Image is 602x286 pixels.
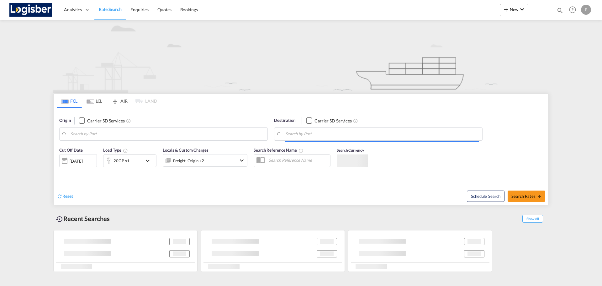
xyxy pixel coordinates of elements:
img: d7a75e507efd11eebffa5922d020a472.png [9,3,52,17]
div: P [581,5,591,15]
span: Show All [522,215,543,223]
div: icon-magnify [557,7,563,16]
span: Load Type [103,148,128,153]
md-icon: Unchecked: Search for CY (Container Yard) services for all selected carriers.Checked : Search for... [126,118,131,123]
md-icon: Select multiple loads to view rates [123,148,128,153]
span: Search Reference Name [254,148,304,153]
div: Freight Origin Destination Dock Stuffing [173,156,204,165]
input: Search Reference Name [266,155,330,165]
md-icon: icon-chevron-down [144,157,155,165]
input: Search by Port [71,129,264,139]
md-icon: Your search will be saved by the below given name [298,148,304,153]
img: new-FCL.png [53,20,549,93]
div: Help [567,4,581,16]
span: Locals & Custom Charges [163,148,209,153]
span: Enquiries [130,7,149,12]
md-icon: icon-refresh [57,193,62,199]
md-icon: icon-arrow-right [537,194,541,199]
md-icon: icon-chevron-down [518,6,526,13]
span: Reset [62,193,73,199]
button: icon-plus 400-fgNewicon-chevron-down [500,4,528,16]
span: Analytics [64,7,82,13]
div: Carrier SD Services [314,118,352,124]
md-datepicker: Select [59,167,64,175]
div: Origin Checkbox No InkUnchecked: Search for CY (Container Yard) services for all selected carrier... [54,108,548,205]
div: icon-refreshReset [57,193,73,200]
div: Carrier SD Services [87,118,124,124]
md-pagination-wrapper: Use the left and right arrow keys to navigate between tabs [57,94,157,108]
span: Rate Search [99,7,122,12]
span: Search Rates [511,194,541,199]
md-tab-item: AIR [107,94,132,108]
md-tab-item: LCL [82,94,107,108]
md-icon: icon-chevron-down [238,157,246,164]
md-icon: icon-airplane [111,97,119,102]
div: 20GP x1icon-chevron-down [103,154,156,167]
md-icon: icon-magnify [557,7,563,14]
span: Help [567,4,578,15]
span: Bookings [180,7,198,12]
div: [DATE] [70,158,82,164]
div: 20GP x1 [114,156,129,165]
md-icon: icon-backup-restore [56,215,63,223]
input: Search by Port [285,129,479,139]
span: Quotes [157,7,171,12]
md-icon: Unchecked: Search for CY (Container Yard) services for all selected carriers.Checked : Search for... [353,118,358,123]
span: Origin [59,117,71,124]
span: Destination [274,117,295,124]
md-checkbox: Checkbox No Ink [79,117,124,124]
div: Recent Searches [53,212,112,226]
md-icon: icon-plus 400-fg [502,6,510,13]
md-checkbox: Checkbox No Ink [306,117,352,124]
button: Note: By default Schedule search will only considerorigin ports, destination ports and cut off da... [467,191,504,202]
div: [DATE] [59,154,97,167]
span: Cut Off Date [59,148,83,153]
button: Search Ratesicon-arrow-right [508,191,545,202]
md-tab-item: FCL [57,94,82,108]
span: New [502,7,526,12]
span: Search Currency [337,148,364,153]
div: Freight Origin Destination Dock Stuffingicon-chevron-down [163,154,247,167]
